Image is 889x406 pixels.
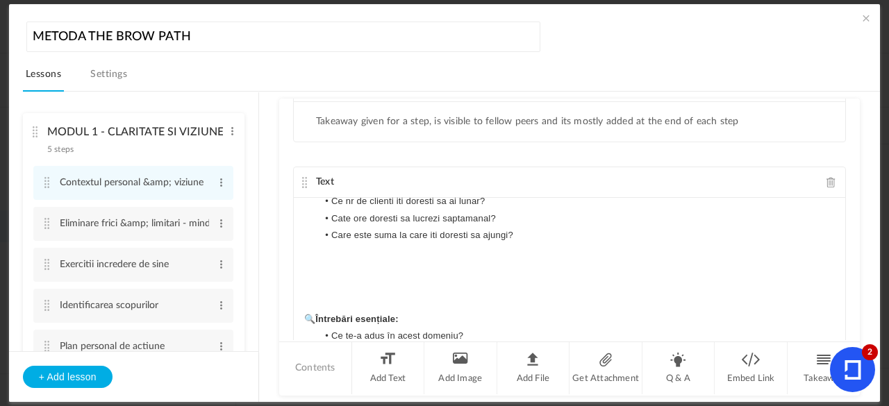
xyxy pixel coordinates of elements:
li: Ce nr de clienti iti doresti sa ai lunar? [317,193,835,210]
a: Settings [88,65,130,92]
li: Takeaway [788,342,860,394]
li: Q & A [642,342,715,394]
li: Add Image [424,342,497,394]
span: 5 steps [47,145,74,153]
strong: Întrebări esențiale: [315,314,399,324]
li: Get Attachment [570,342,642,394]
a: Lessons [23,65,64,92]
li: Cate ore doresti sa lucrezi saptamanal? [317,210,835,227]
button: 2 [830,347,875,392]
li: Embed Link [715,342,788,394]
li: Add File [497,342,570,394]
li: Add Text [352,342,425,394]
button: + Add lesson [23,366,113,388]
p: 🔍 [304,311,835,328]
li: Takeaway given for a step, is visible to fellow peers and its mostly added at the end of each step [316,116,739,128]
span: Text [316,177,334,187]
cite: 2 [862,344,878,360]
li: Contents [279,342,352,394]
li: Care este suma la care iti doresti sa ajungi? [317,227,835,244]
li: Ce te-a adus în acest domeniu? [317,328,835,344]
